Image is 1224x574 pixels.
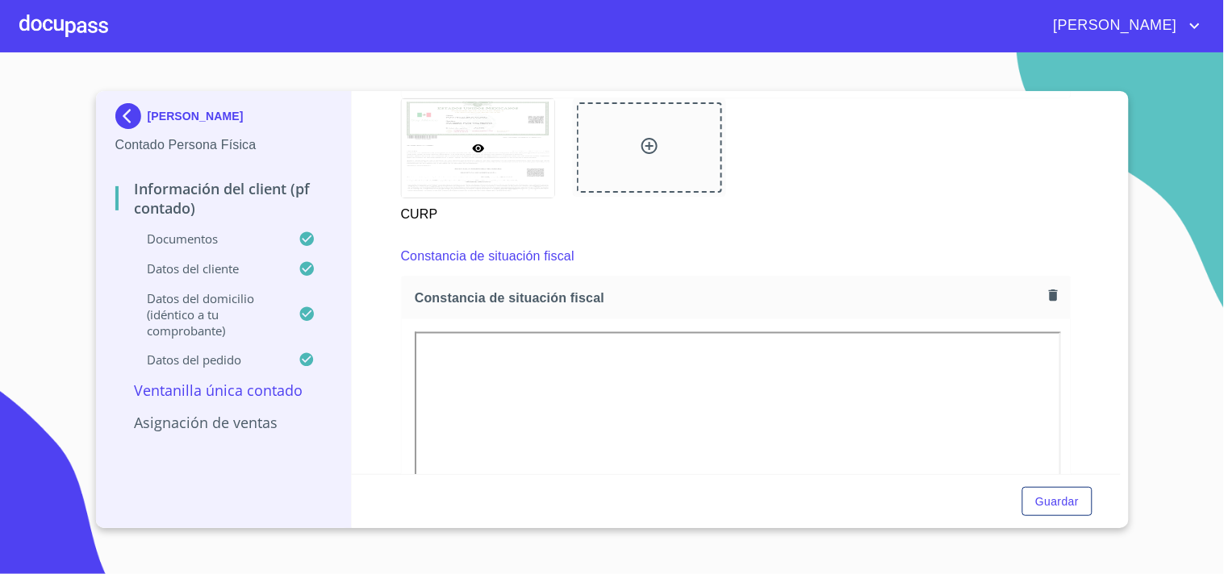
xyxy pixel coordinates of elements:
[1042,13,1185,39] span: [PERSON_NAME]
[1042,13,1205,39] button: account of current user
[401,198,554,224] p: CURP
[115,135,332,155] p: Contado Persona Física
[115,290,299,339] p: Datos del domicilio (idéntico a tu comprobante)
[115,381,332,400] p: Ventanilla única contado
[115,260,299,277] p: Datos del cliente
[115,179,332,218] p: Información del Client (PF contado)
[401,247,574,266] p: Constancia de situación fiscal
[115,103,148,129] img: Docupass spot blue
[115,231,299,247] p: Documentos
[415,289,1042,306] span: Constancia de situación fiscal
[115,103,332,135] div: [PERSON_NAME]
[1022,487,1092,517] button: Guardar
[115,351,299,368] p: Datos del pedido
[1035,492,1079,512] span: Guardar
[115,413,332,432] p: Asignación de Ventas
[148,110,244,123] p: [PERSON_NAME]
